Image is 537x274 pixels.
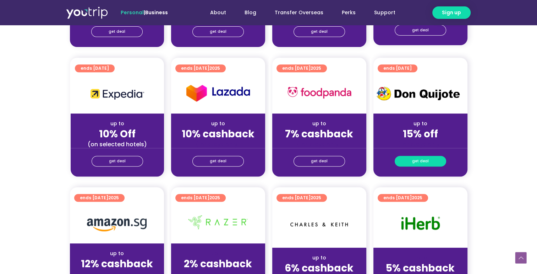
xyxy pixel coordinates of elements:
strong: 15% off [403,127,438,141]
span: ends [DATE] [80,194,119,202]
a: Support [365,6,404,19]
strong: 10% Off [99,127,136,141]
span: 2025 [108,195,119,201]
span: | [121,9,168,16]
span: Sign up [442,9,461,16]
span: 2025 [311,195,321,201]
a: get deal [192,26,244,37]
span: get deal [311,156,328,166]
strong: 7% cashback [285,127,353,141]
span: 2025 [412,195,422,201]
strong: 12% cashback [81,257,153,271]
div: up to [278,120,361,127]
a: Business [145,9,168,16]
a: get deal [395,156,446,167]
a: Sign up [432,6,471,19]
div: up to [76,250,158,257]
a: ends [DATE]2025 [378,194,428,202]
span: ends [DATE] [181,64,220,72]
div: up to [278,254,361,262]
a: ends [DATE]2025 [175,64,226,72]
a: ends [DATE]2025 [276,194,327,202]
div: up to [379,120,462,127]
a: ends [DATE]2025 [74,194,125,202]
a: About [201,6,235,19]
span: get deal [311,27,328,37]
span: get deal [109,27,125,37]
a: ends [DATE] [75,64,115,72]
div: (for stays only) [177,141,259,148]
a: get deal [395,25,446,36]
a: ends [DATE]2025 [276,64,327,72]
a: get deal [92,156,143,167]
span: 2025 [209,195,220,201]
span: ends [DATE] [282,64,321,72]
a: Blog [235,6,265,19]
div: (for stays only) [379,141,462,148]
div: up to [177,250,259,257]
span: get deal [412,156,429,166]
span: ends [DATE] [383,64,412,72]
div: up to [76,120,158,127]
a: get deal [91,26,143,37]
span: ends [DATE] [383,194,422,202]
strong: 10% cashback [182,127,254,141]
span: get deal [210,27,226,37]
a: get deal [192,156,244,167]
strong: 2% cashback [184,257,252,271]
div: (on selected hotels) [76,141,158,148]
span: get deal [412,25,429,35]
nav: Menu [187,6,404,19]
a: ends [DATE]2025 [175,194,226,202]
a: get deal [294,156,345,167]
a: Perks [333,6,365,19]
span: 2025 [209,65,220,71]
span: get deal [109,156,126,166]
span: ends [DATE] [282,194,321,202]
div: up to [379,254,462,262]
span: ends [DATE] [181,194,220,202]
div: (for stays only) [278,141,361,148]
a: Transfer Overseas [265,6,333,19]
div: up to [177,120,259,127]
span: get deal [210,156,226,166]
span: ends [DATE] [81,64,109,72]
span: 2025 [311,65,321,71]
span: Personal [121,9,144,16]
a: get deal [294,26,345,37]
a: ends [DATE] [378,64,417,72]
